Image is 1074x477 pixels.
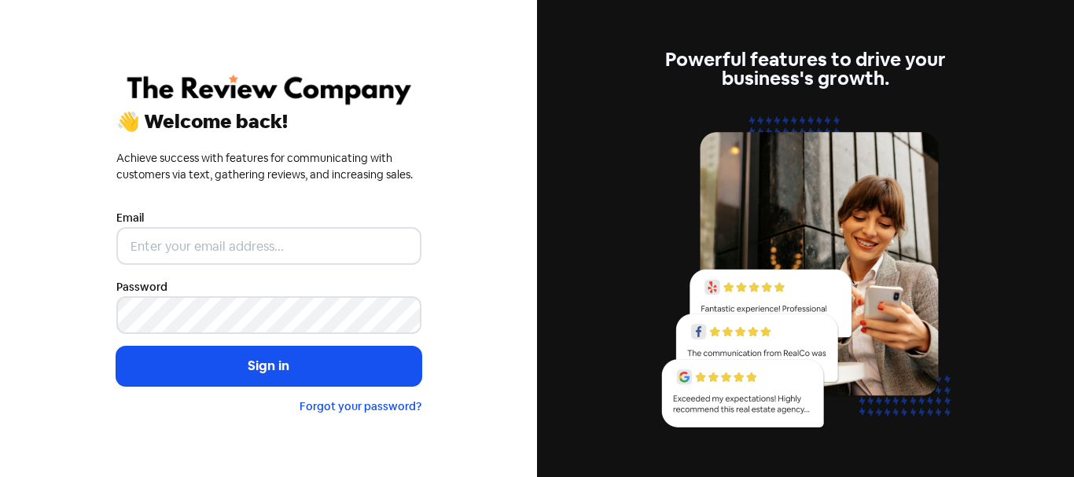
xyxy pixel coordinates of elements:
[116,150,421,183] div: Achieve success with features for communicating with customers via text, gathering reviews, and i...
[116,227,421,265] input: Enter your email address...
[116,112,421,131] div: 👋 Welcome back!
[653,107,958,446] img: reviews
[653,50,958,88] div: Powerful features to drive your business's growth.
[116,210,144,226] label: Email
[116,279,167,295] label: Password
[300,399,421,413] a: Forgot your password?
[116,347,421,386] button: Sign in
